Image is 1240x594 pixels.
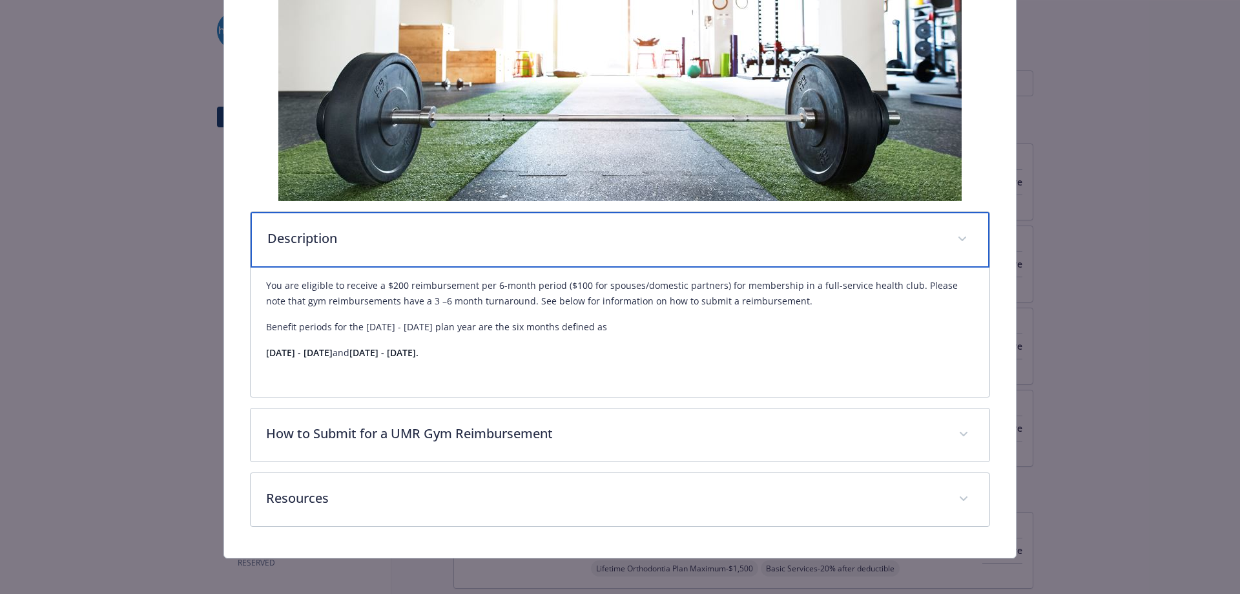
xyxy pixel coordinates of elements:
div: How to Submit for a UMR Gym Reimbursement [251,408,990,461]
div: Description [251,268,990,397]
p: You are eligible to receive a $200 reimbursement per 6-month period ($100 for spouses/domestic pa... [266,278,975,309]
div: Resources [251,473,990,526]
p: Description [267,229,942,248]
p: How to Submit for a UMR Gym Reimbursement [266,424,944,443]
p: Benefit periods for the [DATE] - [DATE] plan year are the six months defined as [266,319,975,335]
p: Resources [266,489,944,508]
p: and [266,345,975,361]
div: Description [251,212,990,268]
strong: [DATE] - [DATE] [266,346,333,359]
strong: [DATE] - [DATE]. [349,346,418,359]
